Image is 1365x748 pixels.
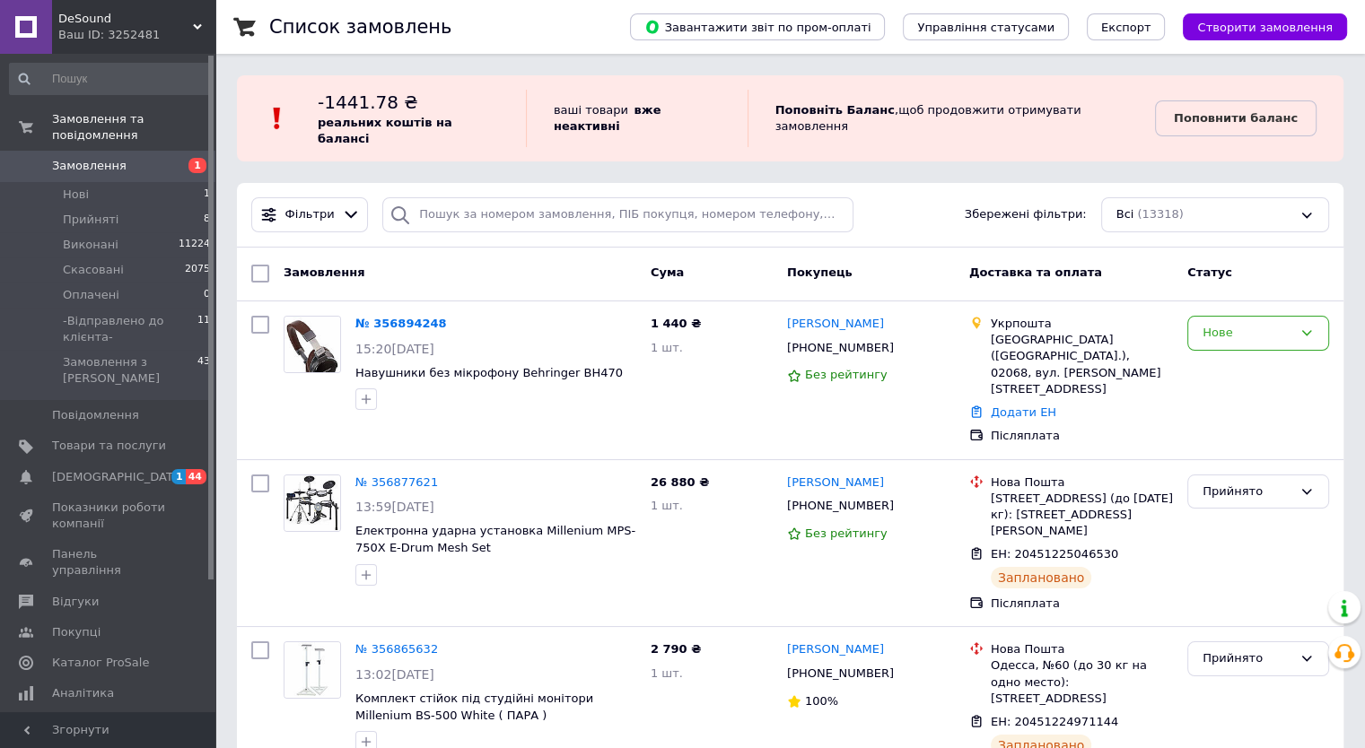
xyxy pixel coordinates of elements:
[52,111,215,144] span: Замовлення та повідомлення
[991,596,1173,612] div: Післяплата
[63,313,197,345] span: -Відправлено до клієнта-
[355,317,447,330] a: № 356894248
[991,657,1173,707] div: Одесса, №60 (до 30 кг на одно место): [STREET_ADDRESS]
[787,474,884,491] a: [PERSON_NAME]
[355,500,434,514] span: 13:59[DATE]
[991,641,1173,657] div: Нова Пошта
[284,641,341,699] a: Фото товару
[171,469,186,484] span: 1
[186,469,206,484] span: 44
[382,197,853,232] input: Пошук за номером замовлення, ПІБ покупця, номером телефону, Email, номером накладної
[63,262,124,278] span: Скасовані
[9,63,212,95] input: Пошук
[651,341,683,354] span: 1 шт.
[284,317,340,372] img: Фото товару
[644,19,871,35] span: Завантажити звіт по пром-оплаті
[355,667,434,682] span: 13:02[DATE]
[204,187,210,203] span: 1
[269,16,451,38] h1: Список замовлень
[991,567,1092,588] div: Заплановано
[969,265,1102,279] span: Доставка та оплата
[264,105,291,132] img: :exclamation:
[787,641,884,658] a: [PERSON_NAME]
[1203,649,1292,668] div: Прийнято
[651,642,701,656] span: 2 790 ₴
[1165,20,1347,33] a: Створити замовлення
[284,642,340,698] img: Фото товару
[651,666,683,680] span: 1 шт.
[991,474,1173,491] div: Нова Пошта
[63,287,119,303] span: Оплачені
[52,158,127,174] span: Замовлення
[284,475,340,531] img: Фото товару
[197,313,210,345] span: 11
[204,212,210,228] span: 8
[52,624,101,640] span: Покупці
[63,237,118,253] span: Виконані
[991,491,1173,540] div: [STREET_ADDRESS] (до [DATE] кг): [STREET_ADDRESS][PERSON_NAME]
[318,91,418,113] span: -1441.78 ₴
[52,685,114,701] span: Аналітика
[787,316,884,333] a: [PERSON_NAME]
[285,206,335,223] span: Фільтри
[355,524,635,554] a: Електронна ударна установка Millenium MPS-750X E-Drum Mesh Set
[185,262,210,278] span: 2075
[903,13,1069,40] button: Управління статусами
[355,691,593,722] a: Комплект стійок під студійні монітори Millenium BS-500 White ( ПАРА )
[52,594,99,610] span: Відгуки
[1174,111,1298,125] b: Поповнити баланс
[1101,21,1151,34] span: Експорт
[284,474,341,532] a: Фото товару
[991,715,1118,728] span: ЕН: 20451224971144
[204,287,210,303] span: 0
[197,354,210,387] span: 43
[965,206,1087,223] span: Збережені фільтри:
[52,407,139,423] span: Повідомлення
[805,526,888,540] span: Без рейтингу
[1203,483,1292,501] div: Прийнято
[188,158,206,173] span: 1
[63,354,197,387] span: Замовлення з [PERSON_NAME]
[787,341,894,354] span: [PHONE_NUMBER]
[355,475,438,489] a: № 356877621
[991,332,1173,397] div: [GEOGRAPHIC_DATA] ([GEOGRAPHIC_DATA].), 02068, вул. [PERSON_NAME][STREET_ADDRESS]
[63,212,118,228] span: Прийняті
[63,187,89,203] span: Нові
[58,11,193,27] span: DeSound
[355,366,623,379] a: Навушники без мікрофону Behringer BH470
[651,475,709,489] span: 26 880 ₴
[787,265,853,279] span: Покупець
[526,90,748,147] div: ваші товари
[52,500,166,532] span: Показники роботи компанії
[1183,13,1347,40] button: Створити замовлення
[1087,13,1166,40] button: Експорт
[355,342,434,356] span: 15:20[DATE]
[1116,206,1134,223] span: Всі
[805,368,888,381] span: Без рейтингу
[179,237,210,253] span: 11224
[787,499,894,512] span: [PHONE_NUMBER]
[651,265,684,279] span: Cума
[991,428,1173,444] div: Післяплата
[52,655,149,671] span: Каталог ProSale
[651,499,683,512] span: 1 шт.
[58,27,215,43] div: Ваш ID: 3252481
[284,316,341,373] a: Фото товару
[355,642,438,656] a: № 356865632
[1155,100,1317,136] a: Поповнити баланс
[1203,324,1292,343] div: Нове
[630,13,885,40] button: Завантажити звіт по пром-оплаті
[748,90,1155,147] div: , щоб продовжити отримувати замовлення
[991,316,1173,332] div: Укрпошта
[52,546,166,578] span: Панель управління
[1197,21,1333,34] span: Створити замовлення
[787,666,894,680] span: [PHONE_NUMBER]
[991,405,1056,419] a: Додати ЕН
[991,547,1118,561] span: ЕН: 20451225046530
[52,438,166,454] span: Товари та послуги
[52,469,185,485] span: [DEMOGRAPHIC_DATA]
[284,265,364,279] span: Замовлення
